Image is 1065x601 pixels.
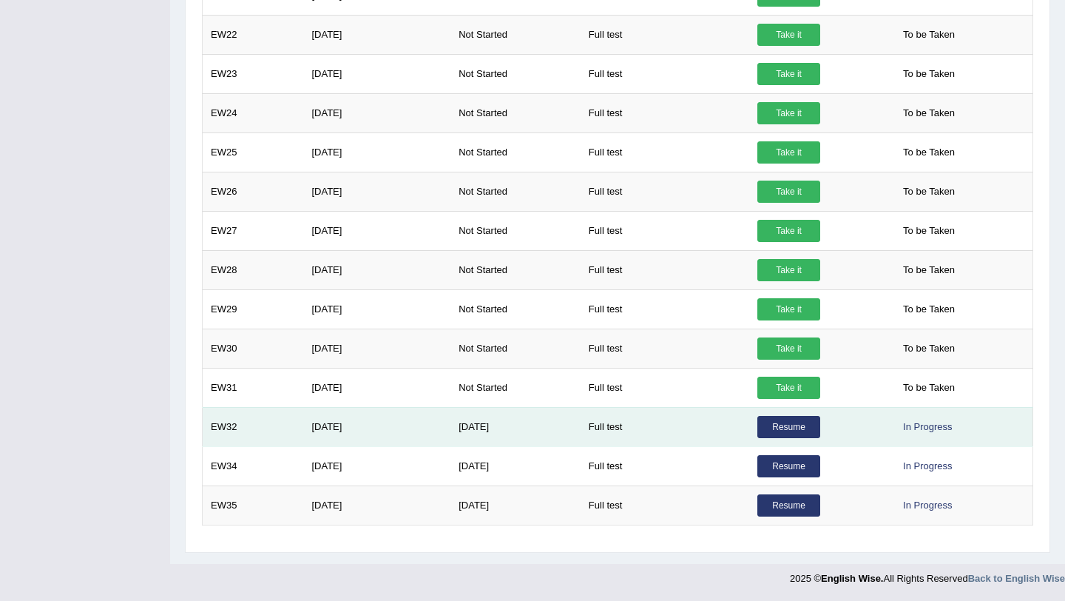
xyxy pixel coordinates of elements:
[757,455,820,477] a: Resume
[581,54,749,93] td: Full test
[303,54,450,93] td: [DATE]
[450,407,581,446] td: [DATE]
[450,15,581,54] td: Not Started
[790,564,1065,585] div: 2025 © All Rights Reserved
[203,486,304,525] td: EW35
[303,368,450,407] td: [DATE]
[581,329,749,368] td: Full test
[203,132,304,172] td: EW25
[821,573,883,584] strong: English Wise.
[896,494,959,517] div: In Progress
[757,141,820,164] a: Take it
[581,446,749,486] td: Full test
[203,329,304,368] td: EW30
[896,377,962,399] span: To be Taken
[757,63,820,85] a: Take it
[203,289,304,329] td: EW29
[581,289,749,329] td: Full test
[203,15,304,54] td: EW22
[581,15,749,54] td: Full test
[581,172,749,211] td: Full test
[450,93,581,132] td: Not Started
[896,298,962,320] span: To be Taken
[896,102,962,124] span: To be Taken
[968,573,1065,584] a: Back to English Wise
[203,211,304,250] td: EW27
[450,211,581,250] td: Not Started
[303,407,450,446] td: [DATE]
[203,446,304,486] td: EW34
[757,338,820,360] a: Take it
[757,416,820,438] a: Resume
[757,259,820,281] a: Take it
[450,250,581,289] td: Not Started
[757,298,820,320] a: Take it
[303,289,450,329] td: [DATE]
[303,329,450,368] td: [DATE]
[450,446,581,486] td: [DATE]
[303,15,450,54] td: [DATE]
[303,486,450,525] td: [DATE]
[303,250,450,289] td: [DATE]
[303,132,450,172] td: [DATE]
[450,132,581,172] td: Not Started
[896,63,962,85] span: To be Taken
[581,211,749,250] td: Full test
[581,407,749,446] td: Full test
[896,259,962,281] span: To be Taken
[896,416,959,438] div: In Progress
[203,250,304,289] td: EW28
[203,407,304,446] td: EW32
[896,220,962,242] span: To be Taken
[450,172,581,211] td: Not Started
[581,132,749,172] td: Full test
[303,211,450,250] td: [DATE]
[757,494,820,517] a: Resume
[896,141,962,164] span: To be Taken
[757,377,820,399] a: Take it
[581,486,749,525] td: Full test
[203,368,304,407] td: EW31
[450,54,581,93] td: Not Started
[896,24,962,46] span: To be Taken
[450,329,581,368] td: Not Started
[896,338,962,360] span: To be Taken
[450,368,581,407] td: Not Started
[203,93,304,132] td: EW24
[757,181,820,203] a: Take it
[757,220,820,242] a: Take it
[450,486,581,525] td: [DATE]
[203,54,304,93] td: EW23
[303,93,450,132] td: [DATE]
[303,446,450,486] td: [DATE]
[581,93,749,132] td: Full test
[896,181,962,203] span: To be Taken
[303,172,450,211] td: [DATE]
[757,24,820,46] a: Take it
[450,289,581,329] td: Not Started
[203,172,304,211] td: EW26
[581,250,749,289] td: Full test
[581,368,749,407] td: Full test
[896,455,959,477] div: In Progress
[757,102,820,124] a: Take it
